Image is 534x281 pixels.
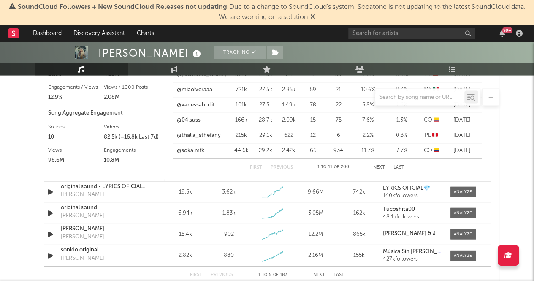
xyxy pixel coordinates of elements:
[211,272,233,277] button: Previous
[421,146,442,155] div: CO
[499,30,505,37] button: 99+
[256,146,275,155] div: 29.2k
[279,116,298,124] div: 2.09k
[328,131,349,139] div: 6
[446,116,478,124] div: [DATE]
[61,203,149,212] a: original sound
[131,25,160,42] a: Charts
[383,206,442,212] a: Tucoshita00
[387,116,417,124] div: 1.3 %
[383,206,415,212] strong: Tucoshita00
[279,146,298,155] div: 2.42k
[256,116,275,124] div: 28.7k
[224,230,233,238] div: 902
[303,85,324,94] div: 59
[48,145,104,155] div: Views
[61,211,104,220] div: [PERSON_NAME]
[383,230,452,236] strong: [PERSON_NAME] & JQuiles
[333,272,344,277] button: Last
[310,162,356,172] div: 1 11 200
[432,132,438,138] span: 🇵🇪
[348,28,475,39] input: Search for artists
[446,146,478,155] div: [DATE]
[177,131,221,139] a: @thalia_sthefany
[61,224,149,233] div: [PERSON_NAME]
[303,116,324,124] div: 15
[48,108,160,118] div: Song Aggregate Engagement
[421,85,442,94] div: MX
[328,146,349,155] div: 934
[166,209,205,217] div: 6.94k
[296,251,335,259] div: 2.16M
[339,230,379,238] div: 865k
[353,131,383,139] div: 2.2 %
[310,14,315,21] span: Dismiss
[433,87,439,92] span: 🇲🇽
[224,251,234,259] div: 880
[383,230,442,236] a: [PERSON_NAME] & JQuiles
[373,165,385,169] button: Next
[339,209,379,217] div: 162k
[98,46,203,60] div: [PERSON_NAME]
[393,165,404,169] button: Last
[61,232,104,241] div: [PERSON_NAME]
[166,188,205,196] div: 19.5k
[328,85,349,94] div: 21
[279,85,298,94] div: 2.85k
[502,27,512,33] div: 99 +
[303,146,324,155] div: 66
[104,155,160,165] div: 10.8M
[328,116,349,124] div: 75
[27,25,68,42] a: Dashboard
[387,146,417,155] div: 7.7 %
[387,131,417,139] div: 0.3 %
[321,165,326,169] span: to
[421,116,442,124] div: CO
[313,272,325,277] button: Next
[104,122,160,132] div: Videos
[339,251,379,259] div: 155k
[383,185,442,191] a: LYRICS OFICIAL💎
[166,251,205,259] div: 2.82k
[222,209,235,217] div: 1.83k
[353,85,383,94] div: 10.6 %
[104,145,160,155] div: Engagements
[434,147,439,153] span: 🇨🇴
[296,188,335,196] div: 9.66M
[339,188,379,196] div: 742k
[18,4,227,11] span: SoundCloud Followers + New SoundCloud Releases not updating
[166,230,205,238] div: 15.4k
[446,85,478,94] div: [DATE]
[375,94,464,101] input: Search by song name or URL
[383,214,442,220] div: 48.1k followers
[303,131,324,139] div: 12
[262,273,267,276] span: to
[231,85,252,94] div: 721k
[446,131,478,139] div: [DATE]
[250,270,296,280] div: 1 5 183
[273,273,278,276] span: of
[231,146,252,155] div: 44.6k
[334,165,339,169] span: of
[256,85,275,94] div: 27.5k
[177,116,201,124] a: @04.suss
[177,85,212,94] a: @miaolveraaa
[383,256,442,262] div: 427k followers
[387,85,417,94] div: 0.4 %
[104,132,160,142] div: 82.5k (+16.8k Last 7d)
[383,185,430,191] strong: LYRICS OFICIAL💎
[231,131,252,139] div: 215k
[18,4,526,21] span: : Due to a change to SoundCloud's system, Sodatone is not updating to the latest SoundCloud data....
[296,230,335,238] div: 12.2M
[68,25,131,42] a: Discovery Assistant
[48,122,104,132] div: Sounds
[61,246,149,254] a: sonido original
[279,131,298,139] div: 622
[383,193,442,199] div: 140k followers
[271,165,293,169] button: Previous
[296,209,335,217] div: 3.05M
[383,248,454,254] strong: Música Sin [PERSON_NAME]
[256,131,275,139] div: 29.1k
